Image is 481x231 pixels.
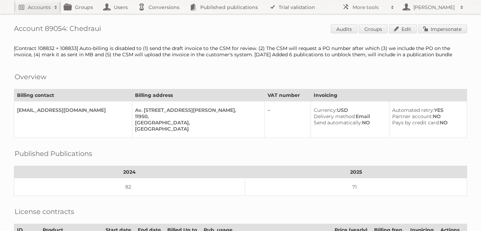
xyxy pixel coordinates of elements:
[245,178,467,196] td: 71
[14,166,245,178] th: 2024
[265,89,311,101] th: VAT number
[392,119,440,126] span: Pays by credit card:
[314,113,356,119] span: Delivery method:
[15,206,74,217] h2: License contracts
[135,107,259,113] div: Av. [STREET_ADDRESS][PERSON_NAME],
[15,72,47,82] h2: Overview
[28,4,51,11] h2: Accounts
[359,24,388,33] a: Groups
[314,107,337,113] span: Currency:
[314,119,383,126] div: NO
[14,45,467,58] div: [Contract 108832 + 108833] Auto-billing is disabled to (1) send the draft invoice to the CSM for ...
[265,101,311,138] td: –
[245,166,467,178] th: 2025
[331,24,357,33] a: Audits
[17,107,126,113] div: [EMAIL_ADDRESS][DOMAIN_NAME]
[135,113,259,119] div: 11950,
[314,113,383,119] div: Email
[412,4,457,11] h2: [PERSON_NAME]
[15,148,92,159] h2: Published Publications
[392,119,461,126] div: NO
[392,113,461,119] div: NO
[14,178,245,196] td: 82
[135,126,259,132] div: [GEOGRAPHIC_DATA]
[135,119,259,126] div: [GEOGRAPHIC_DATA],
[353,4,387,11] h2: More tools
[418,24,467,33] a: Impersonate
[314,119,362,126] span: Send automatically:
[392,107,461,113] div: YES
[311,89,467,101] th: Invoicing
[389,24,417,33] a: Edit
[14,89,132,101] th: Billing contact
[392,107,434,113] span: Automated retry:
[314,107,383,113] div: USD
[392,113,433,119] span: Partner account:
[132,89,264,101] th: Billing address
[14,24,467,35] h1: Account 89054: Chedraui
